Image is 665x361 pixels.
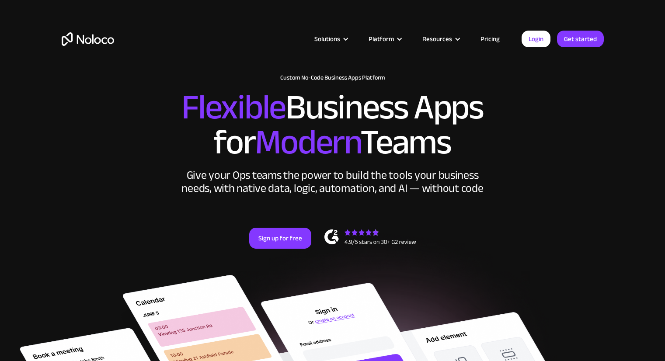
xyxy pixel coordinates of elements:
div: Platform [358,33,411,45]
span: Modern [255,110,360,175]
a: Sign up for free [249,228,311,249]
a: Login [522,31,550,47]
div: Resources [411,33,470,45]
span: Flexible [181,75,285,140]
div: Solutions [303,33,358,45]
div: Solutions [314,33,340,45]
a: Pricing [470,33,511,45]
div: Give your Ops teams the power to build the tools your business needs, with native data, logic, au... [180,169,486,195]
div: Platform [369,33,394,45]
h2: Business Apps for Teams [62,90,604,160]
div: Resources [422,33,452,45]
a: home [62,32,114,46]
a: Get started [557,31,604,47]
